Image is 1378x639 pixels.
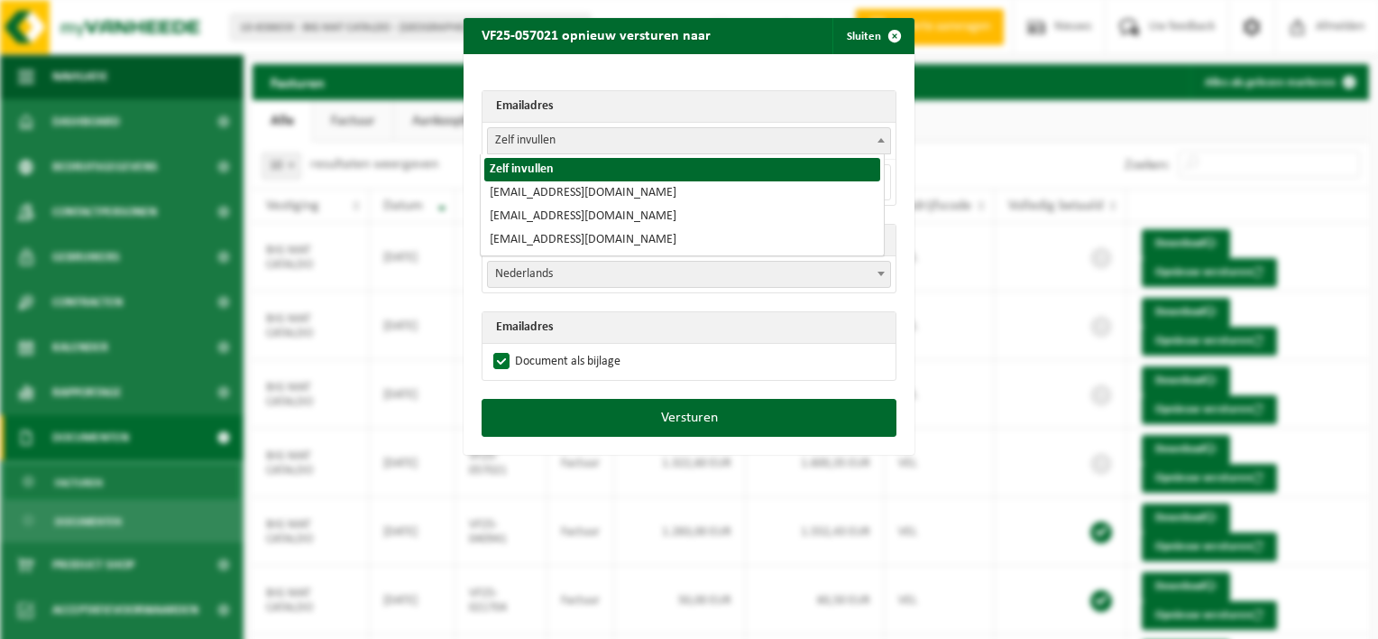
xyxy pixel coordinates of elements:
[488,262,890,287] span: Nederlands
[482,312,896,344] th: Emailadres
[482,399,896,437] button: Versturen
[487,261,891,288] span: Nederlands
[487,127,891,154] span: Zelf invullen
[484,205,879,228] li: [EMAIL_ADDRESS][DOMAIN_NAME]
[484,158,879,181] li: Zelf invullen
[832,18,913,54] button: Sluiten
[484,181,879,205] li: [EMAIL_ADDRESS][DOMAIN_NAME]
[490,348,620,375] label: Document als bijlage
[464,18,729,52] h2: VF25-057021 opnieuw versturen naar
[482,91,896,123] th: Emailadres
[484,228,879,252] li: [EMAIL_ADDRESS][DOMAIN_NAME]
[488,128,890,153] span: Zelf invullen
